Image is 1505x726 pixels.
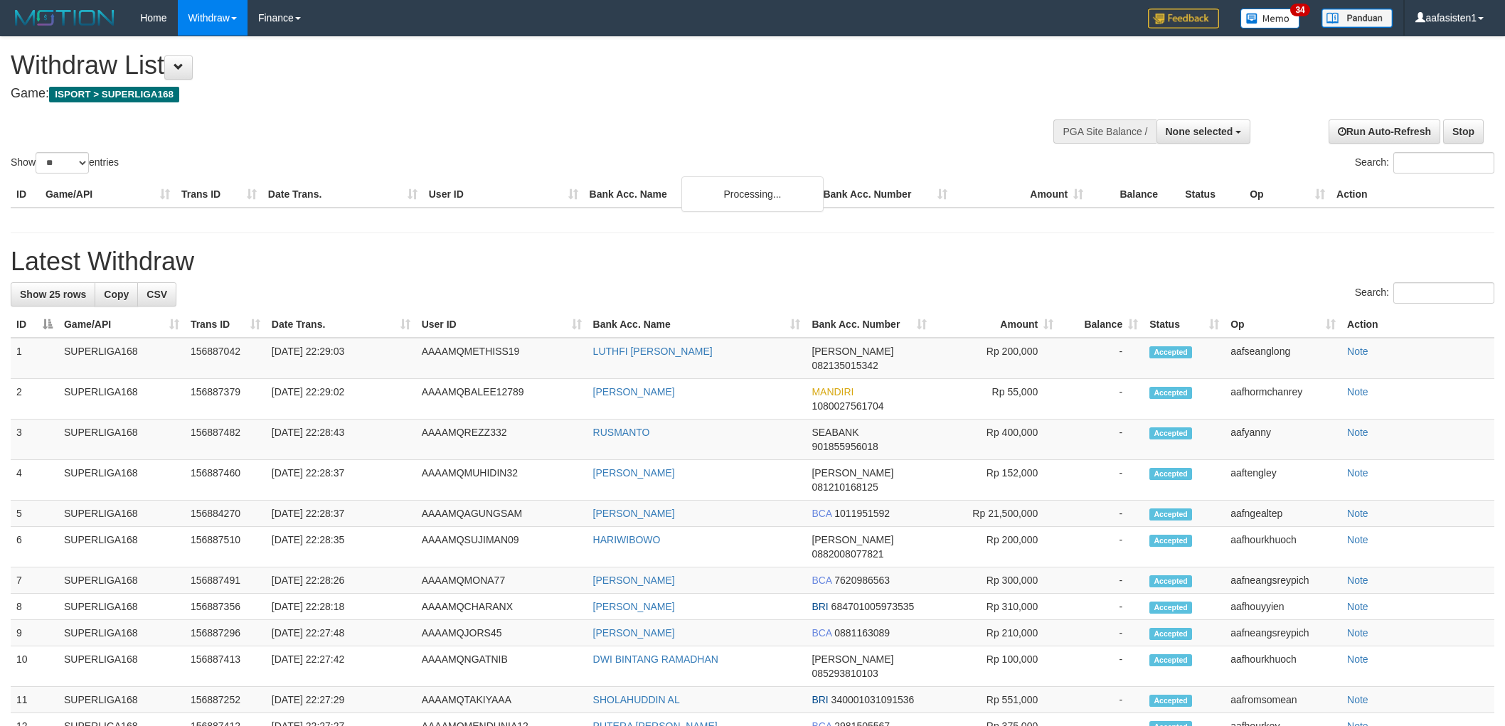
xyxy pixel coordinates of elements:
[1149,602,1192,614] span: Accepted
[1225,567,1341,594] td: aafneangsreypich
[812,627,831,639] span: BCA
[1059,338,1144,379] td: -
[1347,627,1368,639] a: Note
[1148,9,1219,28] img: Feedback.jpg
[11,181,40,208] th: ID
[1443,119,1484,144] a: Stop
[185,527,266,567] td: 156887510
[416,311,587,338] th: User ID: activate to sort column ascending
[1225,460,1341,501] td: aaftengley
[185,501,266,527] td: 156884270
[185,379,266,420] td: 156887379
[266,527,416,567] td: [DATE] 22:28:35
[1355,282,1494,304] label: Search:
[1347,386,1368,397] a: Note
[834,627,890,639] span: Copy 0881163089 to clipboard
[416,420,587,460] td: AAAAMQREZZ332
[1347,653,1368,665] a: Note
[266,646,416,687] td: [DATE] 22:27:42
[812,653,893,665] span: [PERSON_NAME]
[266,338,416,379] td: [DATE] 22:29:03
[11,646,58,687] td: 10
[266,311,416,338] th: Date Trans.: activate to sort column ascending
[1149,695,1192,707] span: Accepted
[266,687,416,713] td: [DATE] 22:27:29
[11,247,1494,276] h1: Latest Withdraw
[262,181,423,208] th: Date Trans.
[932,527,1059,567] td: Rp 200,000
[137,282,176,306] a: CSV
[1059,501,1144,527] td: -
[58,420,185,460] td: SUPERLIGA168
[932,594,1059,620] td: Rp 310,000
[1149,387,1192,399] span: Accepted
[11,420,58,460] td: 3
[58,311,185,338] th: Game/API: activate to sort column ascending
[1089,181,1179,208] th: Balance
[1244,181,1331,208] th: Op
[1059,687,1144,713] td: -
[1347,575,1368,586] a: Note
[11,152,119,174] label: Show entries
[416,620,587,646] td: AAAAMQJORS45
[1321,9,1393,28] img: panduan.png
[185,567,266,594] td: 156887491
[185,460,266,501] td: 156887460
[1341,311,1494,338] th: Action
[11,594,58,620] td: 8
[812,575,831,586] span: BCA
[58,379,185,420] td: SUPERLIGA168
[11,687,58,713] td: 11
[834,575,890,586] span: Copy 7620986563 to clipboard
[58,527,185,567] td: SUPERLIGA168
[11,282,95,306] a: Show 25 rows
[932,567,1059,594] td: Rp 300,000
[11,379,58,420] td: 2
[185,620,266,646] td: 156887296
[11,620,58,646] td: 9
[1225,620,1341,646] td: aafneangsreypich
[1347,346,1368,357] a: Note
[812,441,878,452] span: Copy 901855956018 to clipboard
[593,627,675,639] a: [PERSON_NAME]
[1059,594,1144,620] td: -
[58,646,185,687] td: SUPERLIGA168
[266,594,416,620] td: [DATE] 22:28:18
[104,289,129,300] span: Copy
[1393,282,1494,304] input: Search:
[812,548,883,560] span: Copy 0882008077821 to clipboard
[812,508,831,519] span: BCA
[11,527,58,567] td: 6
[953,181,1089,208] th: Amount
[812,360,878,371] span: Copy 082135015342 to clipboard
[1225,379,1341,420] td: aafhormchanrey
[416,567,587,594] td: AAAAMQMONA77
[11,7,119,28] img: MOTION_logo.png
[593,427,650,438] a: RUSMANTO
[1347,427,1368,438] a: Note
[58,501,185,527] td: SUPERLIGA168
[1149,346,1192,358] span: Accepted
[1059,527,1144,567] td: -
[416,338,587,379] td: AAAAMQMETHISS19
[1290,4,1309,16] span: 34
[49,87,179,102] span: ISPORT > SUPERLIGA168
[812,427,858,438] span: SEABANK
[11,567,58,594] td: 7
[1149,535,1192,547] span: Accepted
[1059,620,1144,646] td: -
[1149,468,1192,480] span: Accepted
[1225,687,1341,713] td: aafromsomean
[812,467,893,479] span: [PERSON_NAME]
[266,420,416,460] td: [DATE] 22:28:43
[58,460,185,501] td: SUPERLIGA168
[266,379,416,420] td: [DATE] 22:29:02
[11,87,989,101] h4: Game:
[416,501,587,527] td: AAAAMQAGUNGSAM
[416,527,587,567] td: AAAAMQSUJIMAN09
[1053,119,1156,144] div: PGA Site Balance /
[932,460,1059,501] td: Rp 152,000
[593,694,680,705] a: SHOLAHUDDIN AL
[11,460,58,501] td: 4
[95,282,138,306] a: Copy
